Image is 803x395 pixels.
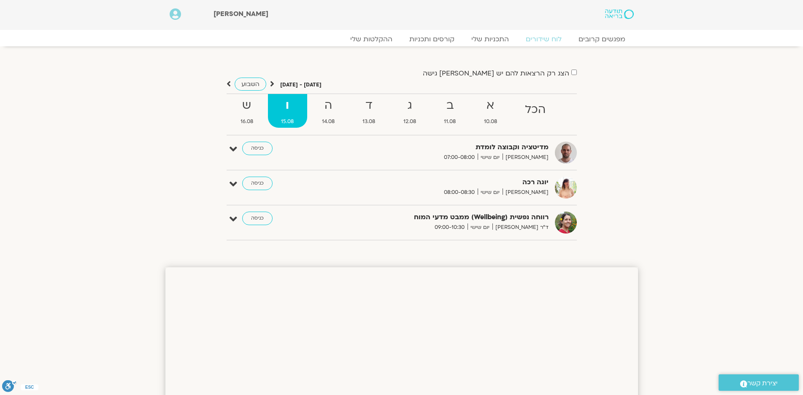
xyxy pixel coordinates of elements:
[570,35,634,43] a: מפגשים קרובים
[349,94,389,128] a: ד13.08
[401,35,463,43] a: קורסים ותכניות
[349,96,389,115] strong: ד
[235,78,266,91] a: השבוע
[492,223,549,232] span: ד"ר [PERSON_NAME]
[471,94,511,128] a: א10.08
[432,223,468,232] span: 09:00-10:30
[309,94,348,128] a: ה14.08
[441,153,478,162] span: 07:00-08:00
[242,212,273,225] a: כניסה
[342,35,401,43] a: ההקלטות שלי
[503,188,549,197] span: [PERSON_NAME]
[227,96,267,115] strong: ש
[268,96,307,115] strong: ו
[747,378,778,389] span: יצירת קשר
[431,96,469,115] strong: ב
[342,142,549,153] strong: מדיטציה וקבוצה לומדת
[471,96,511,115] strong: א
[390,94,430,128] a: ג12.08
[227,117,267,126] span: 16.08
[478,188,503,197] span: יום שישי
[468,223,492,232] span: יום שישי
[517,35,570,43] a: לוח שידורים
[431,117,469,126] span: 11.08
[503,153,549,162] span: [PERSON_NAME]
[471,117,511,126] span: 10.08
[214,9,268,19] span: [PERSON_NAME]
[242,142,273,155] a: כניסה
[463,35,517,43] a: התכניות שלי
[268,94,307,128] a: ו15.08
[441,188,478,197] span: 08:00-08:30
[342,212,549,223] strong: רווחה נפשית (Wellbeing) ממבט מדעי המוח
[390,117,430,126] span: 12.08
[280,81,322,89] p: [DATE] - [DATE]
[242,177,273,190] a: כניסה
[342,177,549,188] strong: יוגה רכה
[719,374,799,391] a: יצירת קשר
[431,94,469,128] a: ב11.08
[478,153,503,162] span: יום שישי
[309,117,348,126] span: 14.08
[309,96,348,115] strong: ה
[349,117,389,126] span: 13.08
[241,80,260,88] span: השבוע
[512,94,559,128] a: הכל
[268,117,307,126] span: 15.08
[170,35,634,43] nav: Menu
[390,96,430,115] strong: ג
[423,70,569,77] label: הצג רק הרצאות להם יש [PERSON_NAME] גישה
[512,100,559,119] strong: הכל
[227,94,267,128] a: ש16.08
